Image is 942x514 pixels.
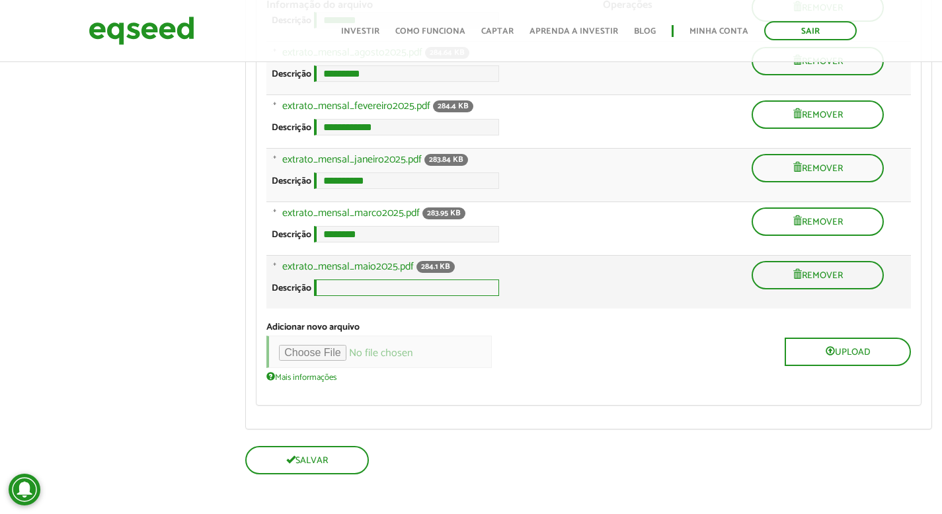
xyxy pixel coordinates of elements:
label: Descrição [272,124,311,133]
a: Blog [634,27,656,36]
a: Como funciona [395,27,465,36]
a: Investir [341,27,379,36]
label: Adicionar novo arquivo [266,323,360,332]
span: 283.95 KB [422,207,465,219]
a: Minha conta [689,27,748,36]
span: 283.84 KB [424,154,468,166]
button: Remover [752,261,884,289]
button: Remover [752,207,884,236]
a: extrato_mensal_marco2025.pdf [282,208,420,219]
img: EqSeed [89,13,194,48]
span: 284.1 KB [416,261,455,273]
button: Remover [752,154,884,182]
a: extrato_mensal_maio2025.pdf [282,262,414,272]
a: Mais informações [266,371,336,382]
a: Arraste para reordenar [261,100,282,118]
a: Aprenda a investir [530,27,618,36]
label: Descrição [272,70,311,79]
a: extrato_mensal_fevereiro2025.pdf [282,101,430,112]
a: Arraste para reordenar [261,261,282,279]
label: Descrição [272,231,311,240]
a: Captar [481,27,514,36]
a: Arraste para reordenar [261,154,282,172]
button: Remover [752,100,884,129]
label: Descrição [272,177,311,186]
button: Upload [785,338,911,366]
a: extrato_mensal_janeiro2025.pdf [282,155,422,165]
span: 284.4 KB [433,100,473,112]
label: Descrição [272,284,311,293]
button: Salvar [245,446,369,474]
a: Sair [764,21,857,40]
a: Arraste para reordenar [261,207,282,225]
